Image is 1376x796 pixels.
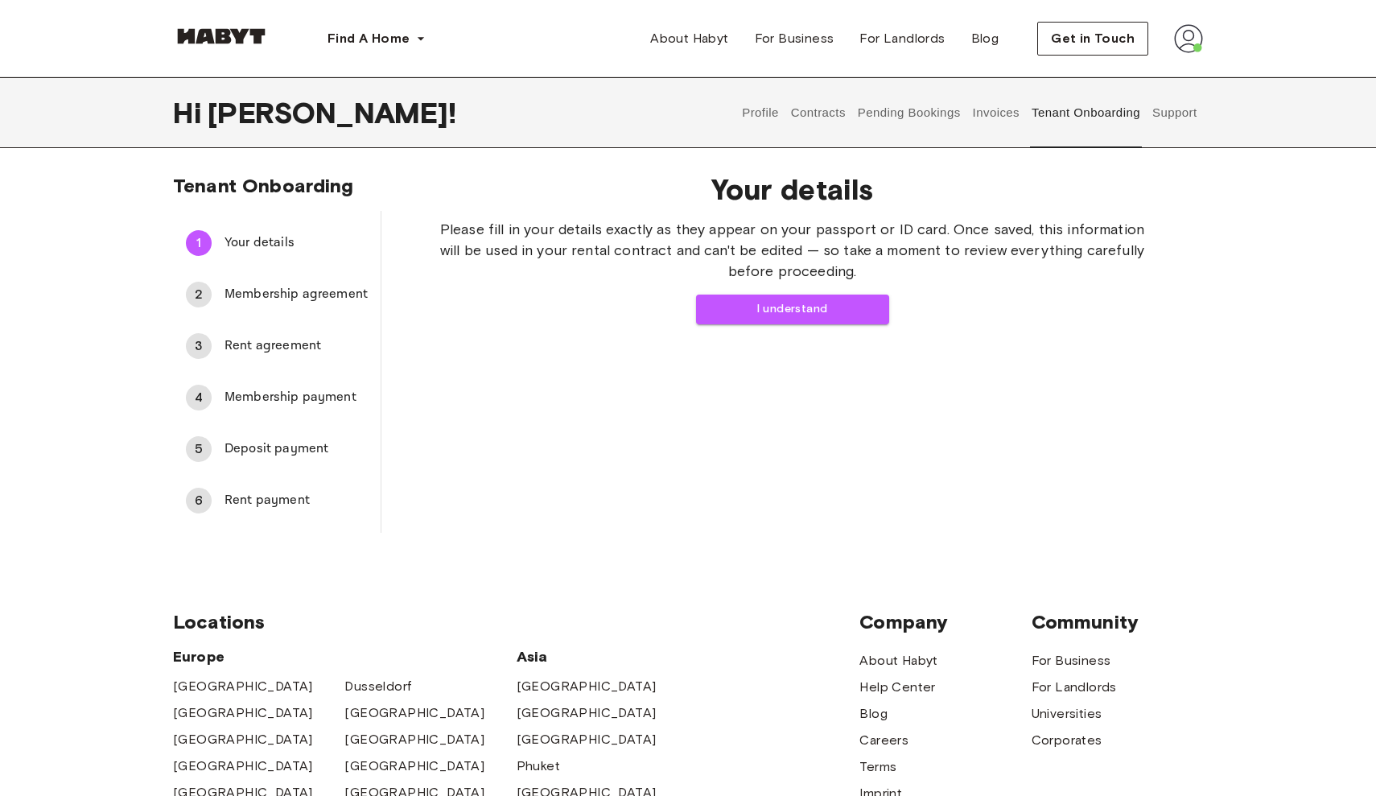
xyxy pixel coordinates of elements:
img: Habyt [173,28,270,44]
a: [GEOGRAPHIC_DATA] [173,757,313,776]
span: Membership payment [225,388,368,407]
a: [GEOGRAPHIC_DATA] [173,677,313,696]
a: Blog [958,23,1012,55]
span: For Landlords [859,29,945,48]
a: Corporates [1032,731,1102,750]
span: Membership agreement [225,285,368,304]
div: 3 [186,333,212,359]
span: Deposit payment [225,439,368,459]
span: For Business [755,29,834,48]
a: [GEOGRAPHIC_DATA] [344,703,484,723]
span: Your details [433,172,1151,206]
img: avatar [1174,24,1203,53]
span: Locations [173,610,859,634]
a: [GEOGRAPHIC_DATA] [517,677,657,696]
span: [PERSON_NAME] ! [208,96,456,130]
a: [GEOGRAPHIC_DATA] [517,703,657,723]
span: Rent payment [225,491,368,510]
a: About Habyt [637,23,741,55]
button: Profile [740,77,781,148]
a: [GEOGRAPHIC_DATA] [344,730,484,749]
a: For Landlords [847,23,958,55]
div: 2 [186,282,212,307]
div: user profile tabs [736,77,1203,148]
span: Company [859,610,1031,634]
span: Get in Touch [1051,29,1135,48]
a: For Business [1032,651,1111,670]
a: Universities [1032,704,1102,724]
button: I understand [696,295,889,324]
span: Community [1032,610,1203,634]
a: [GEOGRAPHIC_DATA] [344,757,484,776]
div: 1Your details [173,224,381,262]
a: Careers [859,731,908,750]
a: Phuket [517,757,560,776]
a: Terms [859,757,896,777]
a: [GEOGRAPHIC_DATA] [173,703,313,723]
span: Find A Home [328,29,410,48]
div: 6 [186,488,212,513]
a: For Business [742,23,847,55]
a: Dusseldorf [344,677,411,696]
div: 3Rent agreement [173,327,381,365]
button: Find A Home [315,23,439,55]
div: 5Deposit payment [173,430,381,468]
div: 4Membership payment [173,378,381,417]
span: Tenant Onboarding [173,174,354,197]
span: Please fill in your details exactly as they appear on your passport or ID card. Once saved, this ... [433,219,1151,282]
span: About Habyt [650,29,728,48]
a: For Landlords [1032,678,1117,697]
div: 5 [186,436,212,462]
div: 2Membership agreement [173,275,381,314]
a: Help Center [859,678,935,697]
span: Asia [517,647,688,666]
div: 4 [186,385,212,410]
span: Hi [173,96,208,130]
button: Contracts [789,77,847,148]
a: [GEOGRAPHIC_DATA] [173,730,313,749]
div: 6Rent payment [173,481,381,520]
button: Invoices [970,77,1021,148]
a: [GEOGRAPHIC_DATA] [517,730,657,749]
button: Pending Bookings [855,77,962,148]
a: Blog [859,704,888,724]
button: Tenant Onboarding [1030,77,1143,148]
button: Get in Touch [1037,22,1148,56]
span: Europe [173,647,517,666]
button: Support [1150,77,1199,148]
div: 1 [186,230,212,256]
span: Rent agreement [225,336,368,356]
span: Blog [971,29,999,48]
span: Your details [225,233,368,253]
a: About Habyt [859,651,937,670]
